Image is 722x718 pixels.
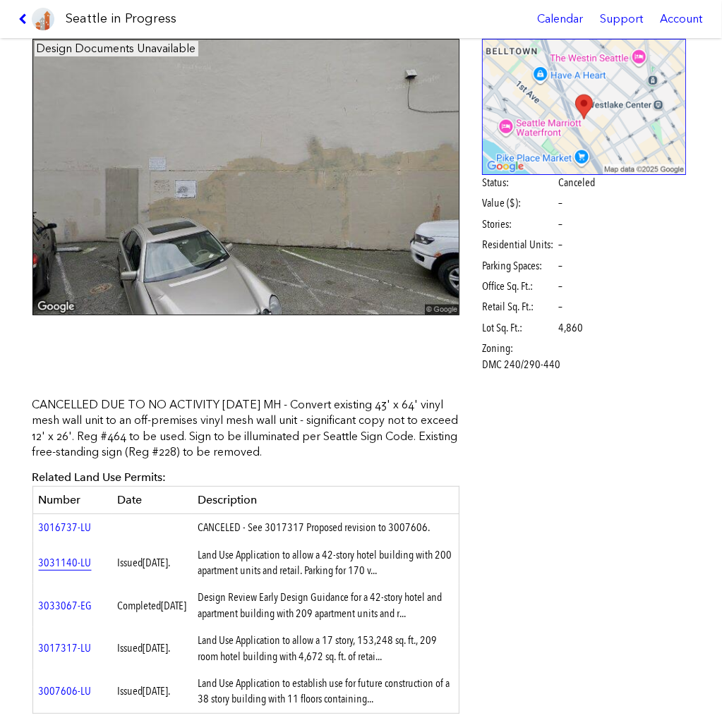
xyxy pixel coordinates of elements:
span: [DATE] [143,641,168,655]
span: Lot Sq. Ft.: [482,320,556,336]
span: – [558,258,562,274]
td: Design Review Early Design Guidance for a 42-story hotel and apartment building with 209 apartmen... [192,584,459,627]
span: – [558,195,562,211]
span: Stories: [482,217,556,232]
td: Land Use Application to allow a 42-story hotel building with 200 apartment units and retail. Park... [192,542,459,585]
td: Completed [112,584,192,627]
td: Land Use Application to establish use for future construction of a 38 story building with 11 floo... [192,670,459,713]
span: [DATE] [161,599,186,612]
span: Related Land Use Permits: [32,470,167,484]
img: 1931_2ND_AVE_SEATTLE.jpg [32,39,460,316]
span: Zoning: [482,341,556,356]
th: Description [192,486,459,513]
a: 3016737-LU [39,521,92,534]
td: Land Use Application to allow a 17 story, 153,248 sq. ft., 209 room hotel building with 4,672 sq.... [192,627,459,670]
img: favicon-96x96.png [32,8,54,30]
td: Issued . [112,627,192,670]
p: CANCELLED DUE TO NO ACTIVITY [DATE] MH - Convert existing 43' x 64' vinyl mesh wall unit to an of... [32,397,460,461]
span: Office Sq. Ft.: [482,279,556,294]
td: Issued . [112,542,192,585]
span: [DATE] [143,556,168,569]
span: [DATE] [143,684,168,698]
span: – [558,217,562,232]
a: 3033067-EG [39,599,92,612]
span: Status: [482,175,556,190]
span: Residential Units: [482,237,556,252]
span: – [558,299,562,315]
span: Retail Sq. Ft.: [482,299,556,315]
figcaption: Design Documents Unavailable [35,41,198,56]
td: Issued . [112,670,192,713]
th: Number [32,486,112,513]
span: Parking Spaces: [482,258,556,274]
img: staticmap [482,39,686,175]
span: 4,860 [558,320,583,336]
span: Value ($): [482,195,556,211]
a: 3007606-LU [39,684,92,698]
td: CANCELED - See 3017317 Proposed revision to 3007606. [192,514,459,542]
span: DMC 240/290-440 [482,357,560,372]
span: – [558,237,562,252]
a: 3031140-LU [39,556,92,569]
th: Date [112,486,192,513]
span: Canceled [558,175,595,190]
span: – [558,279,562,294]
h1: Seattle in Progress [66,10,176,28]
a: 3017317-LU [39,641,92,655]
